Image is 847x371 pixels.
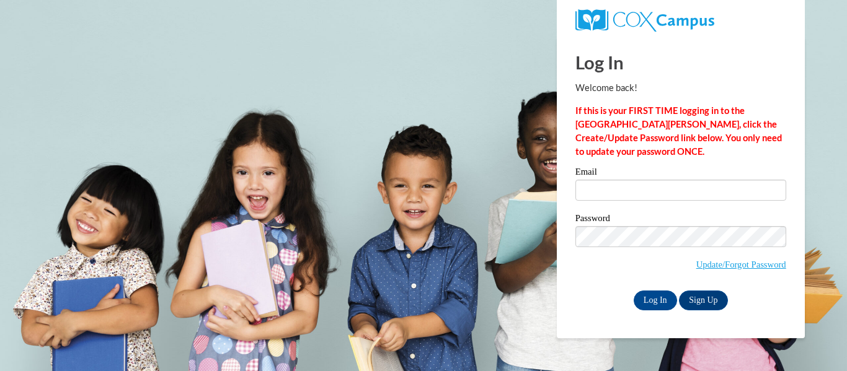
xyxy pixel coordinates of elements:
[575,50,786,75] h1: Log In
[575,105,782,157] strong: If this is your FIRST TIME logging in to the [GEOGRAPHIC_DATA][PERSON_NAME], click the Create/Upd...
[575,214,786,226] label: Password
[696,260,786,269] a: Update/Forgot Password
[575,9,786,32] a: COX Campus
[575,9,714,32] img: COX Campus
[679,290,727,310] a: Sign Up
[634,290,677,310] input: Log In
[575,167,786,180] label: Email
[575,81,786,95] p: Welcome back!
